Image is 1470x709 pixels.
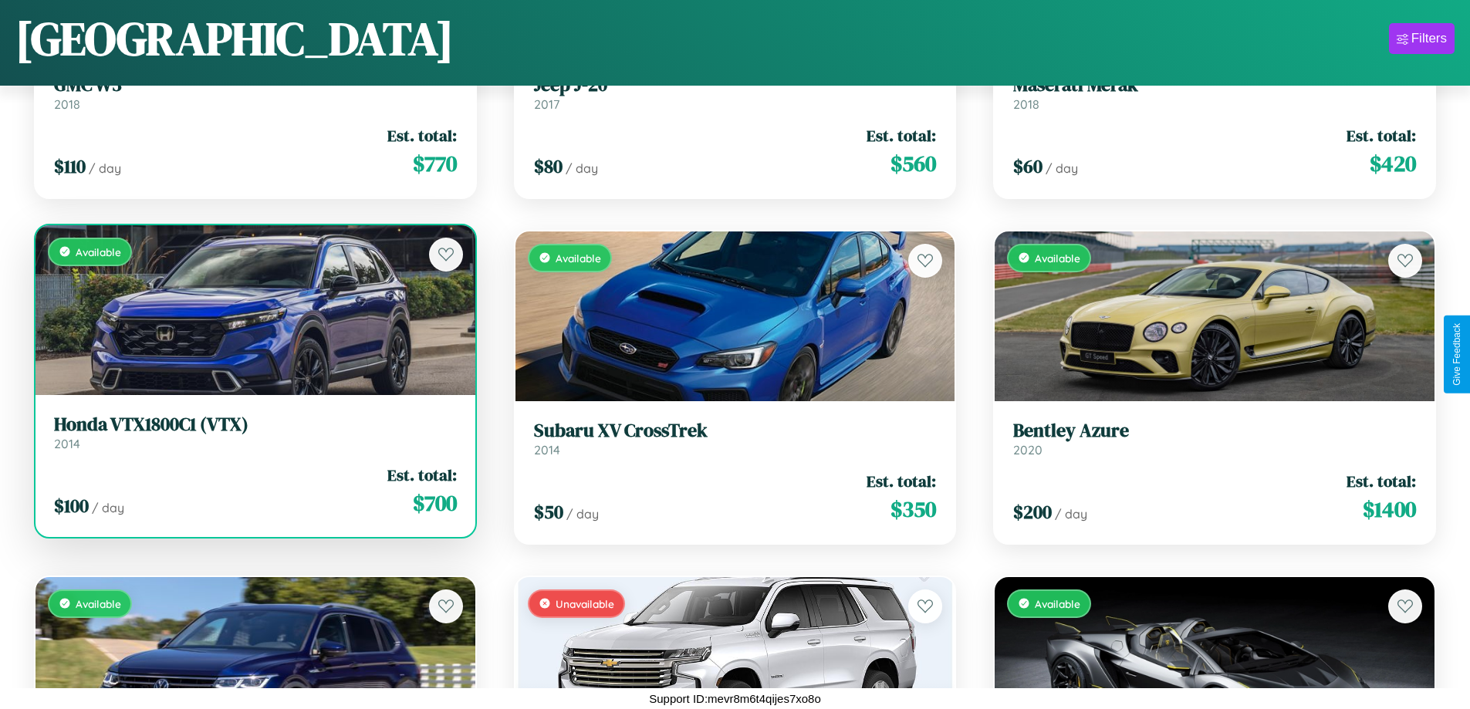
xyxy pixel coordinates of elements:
[387,464,457,486] span: Est. total:
[1013,96,1039,112] span: 2018
[89,160,121,176] span: / day
[1035,597,1080,610] span: Available
[1013,74,1416,96] h3: Maserati Merak
[1370,148,1416,179] span: $ 420
[890,494,936,525] span: $ 350
[1411,31,1447,46] div: Filters
[54,74,457,96] h3: GMC W3
[1013,499,1052,525] span: $ 200
[54,96,80,112] span: 2018
[867,124,936,147] span: Est. total:
[1013,154,1043,179] span: $ 60
[76,245,121,258] span: Available
[867,470,936,492] span: Est. total:
[1347,124,1416,147] span: Est. total:
[534,154,563,179] span: $ 80
[566,160,598,176] span: / day
[566,506,599,522] span: / day
[54,414,457,451] a: Honda VTX1800C1 (VTX)2014
[534,442,560,457] span: 2014
[1035,252,1080,265] span: Available
[1055,506,1087,522] span: / day
[54,74,457,112] a: GMC W32018
[387,124,457,147] span: Est. total:
[534,74,937,96] h3: Jeep J-20
[534,420,937,457] a: Subaru XV CrossTrek2014
[76,597,121,610] span: Available
[92,500,124,515] span: / day
[1013,420,1416,442] h3: Bentley Azure
[534,499,563,525] span: $ 50
[54,414,457,436] h3: Honda VTX1800C1 (VTX)
[556,252,601,265] span: Available
[649,688,821,709] p: Support ID: mevr8m6t4qijes7xo8o
[556,597,614,610] span: Unavailable
[54,493,89,518] span: $ 100
[1013,420,1416,457] a: Bentley Azure2020
[54,154,86,179] span: $ 110
[1013,442,1043,457] span: 2020
[534,74,937,112] a: Jeep J-202017
[890,148,936,179] span: $ 560
[1389,23,1455,54] button: Filters
[1451,323,1462,386] div: Give Feedback
[54,436,80,451] span: 2014
[413,488,457,518] span: $ 700
[1013,74,1416,112] a: Maserati Merak2018
[534,96,559,112] span: 2017
[1347,470,1416,492] span: Est. total:
[15,7,454,70] h1: [GEOGRAPHIC_DATA]
[534,420,937,442] h3: Subaru XV CrossTrek
[1046,160,1078,176] span: / day
[413,148,457,179] span: $ 770
[1363,494,1416,525] span: $ 1400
